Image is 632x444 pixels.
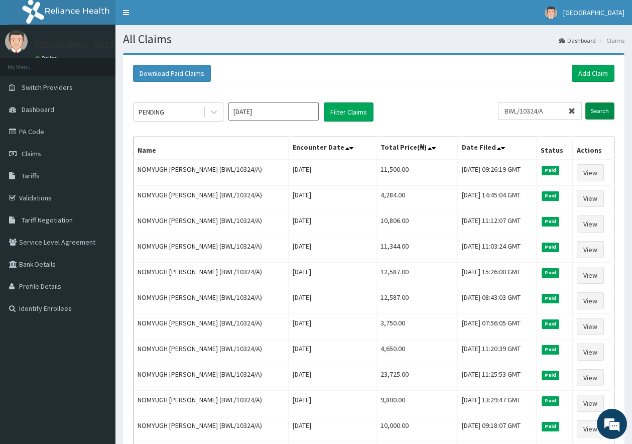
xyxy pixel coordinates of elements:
[376,137,458,160] th: Total Price(₦)
[376,211,458,237] td: 10,806.00
[19,50,41,75] img: d_794563401_company_1708531726252_794563401
[289,314,376,340] td: [DATE]
[577,241,604,258] a: View
[577,369,604,386] a: View
[35,41,118,50] p: [GEOGRAPHIC_DATA]
[289,160,376,186] td: [DATE]
[577,420,604,437] a: View
[134,137,289,160] th: Name
[289,340,376,365] td: [DATE]
[573,137,614,160] th: Actions
[134,416,289,442] td: NOMYUGH [PERSON_NAME] (BWL/10324/A)
[134,263,289,288] td: NOMYUGH [PERSON_NAME] (BWL/10324/A)
[376,160,458,186] td: 11,500.00
[289,186,376,211] td: [DATE]
[58,127,139,228] span: We're online!
[577,395,604,412] a: View
[572,65,614,82] a: Add Claim
[577,190,604,207] a: View
[289,416,376,442] td: [DATE]
[458,263,536,288] td: [DATE] 15:26:00 GMT
[134,314,289,340] td: NOMYUGH [PERSON_NAME] (BWL/10324/A)
[133,65,211,82] button: Download Paid Claims
[542,243,560,252] span: Paid
[289,211,376,237] td: [DATE]
[289,391,376,416] td: [DATE]
[123,33,624,46] h1: All Claims
[498,102,562,120] input: Search by HMO ID
[577,164,604,181] a: View
[536,137,572,160] th: Status
[376,365,458,391] td: 23,725.00
[376,288,458,314] td: 12,587.00
[376,314,458,340] td: 3,750.00
[542,319,560,328] span: Paid
[35,55,59,62] a: Online
[139,107,164,117] div: PENDING
[134,391,289,416] td: NOMYUGH [PERSON_NAME] (BWL/10324/A)
[577,267,604,284] a: View
[5,274,191,309] textarea: Type your message and hit 'Enter'
[542,268,560,277] span: Paid
[289,365,376,391] td: [DATE]
[542,217,560,226] span: Paid
[134,186,289,211] td: NOMYUGH [PERSON_NAME] (BWL/10324/A)
[134,160,289,186] td: NOMYUGH [PERSON_NAME] (BWL/10324/A)
[559,36,596,45] a: Dashboard
[22,149,41,158] span: Claims
[458,288,536,314] td: [DATE] 08:43:03 GMT
[458,340,536,365] td: [DATE] 11:20:39 GMT
[458,137,536,160] th: Date Filed
[542,345,560,354] span: Paid
[585,102,614,120] input: Search
[376,263,458,288] td: 12,587.00
[458,237,536,263] td: [DATE] 11:03:24 GMT
[542,191,560,200] span: Paid
[22,171,40,180] span: Tariffs
[134,340,289,365] td: NOMYUGH [PERSON_NAME] (BWL/10324/A)
[376,416,458,442] td: 10,000.00
[165,5,189,29] div: Minimize live chat window
[458,186,536,211] td: [DATE] 14:45:04 GMT
[289,137,376,160] th: Encounter Date
[134,211,289,237] td: NOMYUGH [PERSON_NAME] (BWL/10324/A)
[134,237,289,263] td: NOMYUGH [PERSON_NAME] (BWL/10324/A)
[376,391,458,416] td: 9,800.00
[289,263,376,288] td: [DATE]
[542,396,560,405] span: Paid
[134,365,289,391] td: NOMYUGH [PERSON_NAME] (BWL/10324/A)
[324,102,373,122] button: Filter Claims
[376,340,458,365] td: 4,650.00
[22,105,54,114] span: Dashboard
[542,422,560,431] span: Paid
[545,7,557,19] img: User Image
[458,211,536,237] td: [DATE] 11:12:07 GMT
[458,365,536,391] td: [DATE] 11:25:53 GMT
[22,83,73,92] span: Switch Providers
[228,102,319,121] input: Select Month and Year
[134,288,289,314] td: NOMYUGH [PERSON_NAME] (BWL/10324/A)
[542,166,560,175] span: Paid
[52,56,169,69] div: Chat with us now
[597,36,624,45] li: Claims
[577,292,604,309] a: View
[458,416,536,442] td: [DATE] 09:18:07 GMT
[542,371,560,380] span: Paid
[22,215,73,225] span: Tariff Negotiation
[542,294,560,303] span: Paid
[5,30,28,53] img: User Image
[577,318,604,335] a: View
[376,237,458,263] td: 11,344.00
[577,215,604,233] a: View
[563,8,624,17] span: [GEOGRAPHIC_DATA]
[289,288,376,314] td: [DATE]
[289,237,376,263] td: [DATE]
[577,344,604,361] a: View
[458,160,536,186] td: [DATE] 09:26:19 GMT
[458,391,536,416] td: [DATE] 13:29:47 GMT
[376,186,458,211] td: 4,284.00
[458,314,536,340] td: [DATE] 07:56:05 GMT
